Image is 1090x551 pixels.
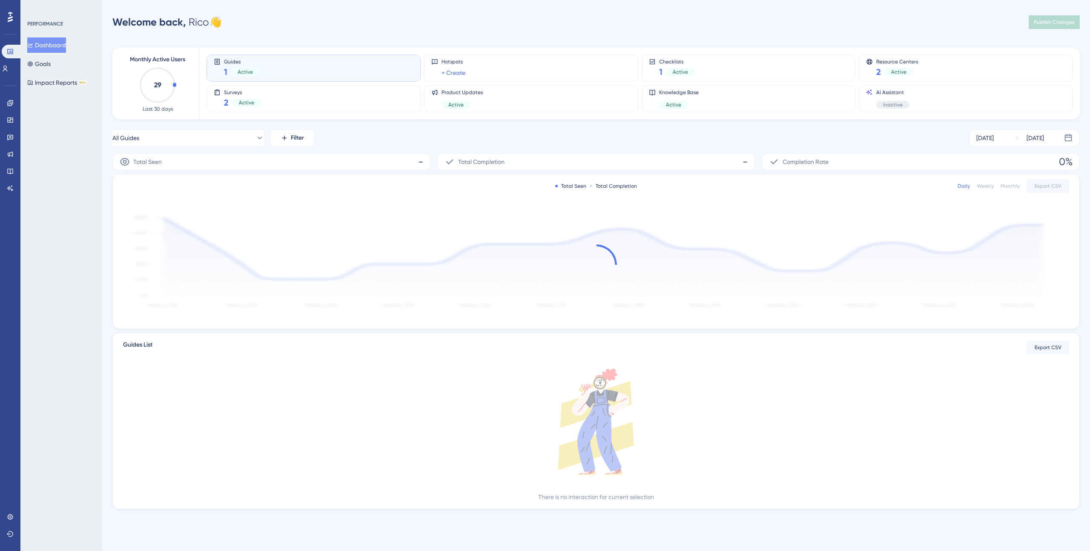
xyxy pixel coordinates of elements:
[442,89,483,96] span: Product Updates
[130,55,185,65] span: Monthly Active Users
[783,157,829,167] span: Completion Rate
[1027,133,1044,143] div: [DATE]
[291,133,304,143] span: Filter
[958,183,970,189] div: Daily
[1059,155,1073,169] span: 0%
[659,58,695,64] span: Checklists
[891,69,906,75] span: Active
[743,155,748,169] span: -
[442,58,465,65] span: Hotspots
[876,66,881,78] span: 2
[666,101,681,108] span: Active
[133,157,162,167] span: Total Seen
[1029,15,1080,29] button: Publish Changes
[112,133,139,143] span: All Guides
[238,69,253,75] span: Active
[27,56,51,72] button: Goals
[659,66,663,78] span: 1
[883,101,903,108] span: Inactive
[1035,183,1061,189] span: Export CSV
[977,183,994,189] div: Weekly
[224,58,260,64] span: Guides
[442,68,465,78] a: + Create
[224,97,229,109] span: 2
[27,75,86,90] button: Impact ReportsBETA
[123,340,152,355] span: Guides List
[112,15,222,29] div: Rico 👋
[590,183,637,189] div: Total Completion
[555,183,586,189] div: Total Seen
[1001,183,1020,189] div: Monthly
[418,155,423,169] span: -
[1027,179,1069,193] button: Export CSV
[112,16,186,28] span: Welcome back,
[143,106,173,112] span: Last 30 days
[976,133,994,143] div: [DATE]
[27,20,63,27] div: PERFORMANCE
[876,89,909,96] span: AI Assistant
[154,81,161,89] text: 29
[224,89,261,95] span: Surveys
[538,492,654,502] div: There is no interaction for current selection
[27,37,66,53] button: Dashboard
[659,89,699,96] span: Knowledge Base
[458,157,505,167] span: Total Completion
[239,99,254,106] span: Active
[673,69,688,75] span: Active
[1035,344,1061,351] span: Export CSV
[876,58,918,64] span: Resource Centers
[448,101,464,108] span: Active
[271,129,313,146] button: Filter
[1034,19,1075,26] span: Publish Changes
[224,66,227,78] span: 1
[1027,341,1069,354] button: Export CSV
[112,129,264,146] button: All Guides
[79,80,86,85] div: BETA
